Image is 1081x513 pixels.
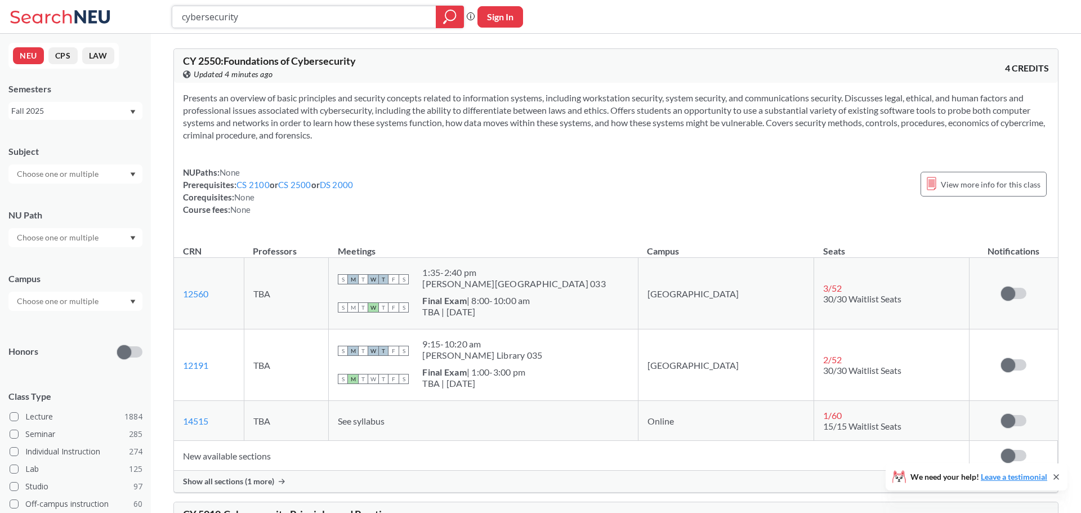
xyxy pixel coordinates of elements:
label: Lecture [10,409,142,424]
label: Studio [10,479,142,494]
a: DS 2000 [320,180,354,190]
td: TBA [244,329,329,401]
span: M [348,346,358,356]
button: Sign In [477,6,523,28]
th: Meetings [329,234,638,258]
span: None [220,167,240,177]
span: M [348,374,358,384]
span: 30/30 Waitlist Seats [823,365,901,376]
span: View more info for this class [941,177,1040,191]
span: T [358,374,368,384]
span: W [368,374,378,384]
span: 1 / 60 [823,410,842,421]
span: None [234,192,254,202]
span: W [368,302,378,313]
span: Updated 4 minutes ago [194,68,273,81]
div: magnifying glass [436,6,464,28]
svg: Dropdown arrow [130,110,136,114]
span: 285 [129,428,142,440]
span: S [338,274,348,284]
span: T [378,302,388,313]
div: | 1:00-3:00 pm [422,367,525,378]
span: 1884 [124,411,142,423]
span: 274 [129,445,142,458]
span: See syllabus [338,416,385,426]
input: Choose one or multiple [11,231,106,244]
b: Final Exam [422,367,467,377]
div: Show all sections (1 more) [174,471,1058,492]
a: CS 2100 [236,180,270,190]
input: Choose one or multiple [11,167,106,181]
span: F [388,302,399,313]
span: None [230,204,251,215]
input: Choose one or multiple [11,295,106,308]
td: TBA [244,258,329,329]
span: T [358,346,368,356]
span: T [378,374,388,384]
span: 4 CREDITS [1005,62,1049,74]
label: Individual Instruction [10,444,142,459]
span: S [399,374,409,384]
span: S [399,274,409,284]
span: Class Type [8,390,142,403]
span: Show all sections (1 more) [183,476,274,487]
div: Campus [8,273,142,285]
td: Online [638,401,814,441]
div: | 8:00-10:00 am [422,295,530,306]
a: 14515 [183,416,208,426]
label: Lab [10,462,142,476]
svg: magnifying glass [443,9,457,25]
span: F [388,346,399,356]
button: CPS [48,47,78,64]
span: T [378,346,388,356]
div: Dropdown arrow [8,164,142,184]
span: M [348,274,358,284]
span: 3 / 52 [823,283,842,293]
span: T [358,302,368,313]
div: Semesters [8,83,142,95]
svg: Dropdown arrow [130,300,136,304]
span: M [348,302,358,313]
span: W [368,274,378,284]
th: Campus [638,234,814,258]
span: S [338,374,348,384]
td: TBA [244,401,329,441]
span: 15/15 Waitlist Seats [823,421,901,431]
div: Fall 2025Dropdown arrow [8,102,142,120]
th: Notifications [970,234,1058,258]
a: CS 2500 [278,180,311,190]
div: Fall 2025 [11,105,129,117]
label: Seminar [10,427,142,441]
td: [GEOGRAPHIC_DATA] [638,329,814,401]
span: T [358,274,368,284]
div: TBA | [DATE] [422,378,525,389]
div: CRN [183,245,202,257]
button: NEU [13,47,44,64]
a: Leave a testimonial [981,472,1047,481]
td: [GEOGRAPHIC_DATA] [638,258,814,329]
div: NUPaths: Prerequisites: or or Corequisites: Course fees: [183,166,353,216]
span: T [378,274,388,284]
span: 97 [133,480,142,493]
span: S [338,302,348,313]
p: Honors [8,345,38,358]
a: 12191 [183,360,208,371]
section: Presents an overview of basic principles and security concepts related to information systems, in... [183,92,1049,141]
div: Subject [8,145,142,158]
label: Off-campus instruction [10,497,142,511]
span: We need your help! [910,473,1047,481]
input: Class, professor, course number, "phrase" [181,7,428,26]
span: 60 [133,498,142,510]
svg: Dropdown arrow [130,172,136,177]
div: [PERSON_NAME] Library 035 [422,350,542,361]
div: 1:35 - 2:40 pm [422,267,606,278]
span: S [399,346,409,356]
span: S [338,346,348,356]
div: TBA | [DATE] [422,306,530,318]
span: 125 [129,463,142,475]
span: CY 2550 : Foundations of Cybersecurity [183,55,356,67]
span: W [368,346,378,356]
td: New available sections [174,441,970,471]
div: 9:15 - 10:20 am [422,338,542,350]
div: Dropdown arrow [8,228,142,247]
